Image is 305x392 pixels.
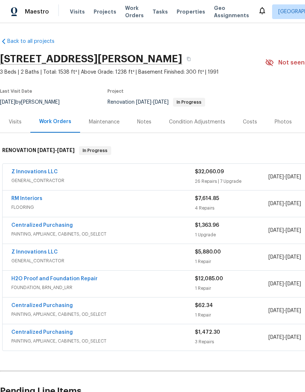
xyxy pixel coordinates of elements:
[37,148,55,153] span: [DATE]
[286,201,301,206] span: [DATE]
[195,196,219,201] span: $7,614.85
[177,8,205,15] span: Properties
[268,173,301,181] span: -
[286,335,301,340] span: [DATE]
[174,100,204,104] span: In Progress
[268,201,284,206] span: [DATE]
[195,338,268,345] div: 3 Repairs
[11,230,195,238] span: PAINTING, APPLIANCE, CABINETS, OD_SELECT
[136,100,151,105] span: [DATE]
[195,311,268,319] div: 1 Repair
[268,307,301,314] span: -
[268,281,284,286] span: [DATE]
[268,280,301,288] span: -
[286,281,301,286] span: [DATE]
[195,249,221,255] span: $5,880.00
[9,118,22,126] div: Visits
[195,258,268,265] div: 1 Repair
[108,100,205,105] span: Renovation
[11,169,58,174] a: Z Innovations LLC
[11,204,195,211] span: FLOORING
[195,169,224,174] span: $32,060.09
[286,174,301,180] span: [DATE]
[11,257,195,265] span: GENERAL_CONTRACTOR
[195,303,213,308] span: $62.34
[286,308,301,313] span: [DATE]
[268,200,301,207] span: -
[268,255,284,260] span: [DATE]
[243,118,257,126] div: Costs
[136,100,169,105] span: -
[268,335,284,340] span: [DATE]
[268,308,284,313] span: [DATE]
[152,9,168,14] span: Tasks
[268,227,301,234] span: -
[195,178,268,185] div: 26 Repairs | 7 Upgrade
[11,276,98,281] a: H2O Proof and Foundation Repair
[268,334,301,341] span: -
[2,146,75,155] h6: RENOVATION
[11,196,42,201] a: RM Interiors
[70,8,85,15] span: Visits
[153,100,169,105] span: [DATE]
[268,228,284,233] span: [DATE]
[182,52,195,66] button: Copy Address
[25,8,49,15] span: Maestro
[195,330,220,335] span: $1,472.30
[125,4,144,19] span: Work Orders
[195,204,268,212] div: 4 Repairs
[268,254,301,261] span: -
[11,311,195,318] span: PAINTING, APPLIANCE, CABINETS, OD_SELECT
[11,177,195,184] span: GENERAL_CONTRACTOR
[286,255,301,260] span: [DATE]
[214,4,249,19] span: Geo Assignments
[80,147,110,154] span: In Progress
[195,223,219,228] span: $1,363.96
[169,118,225,126] div: Condition Adjustments
[268,174,284,180] span: [DATE]
[108,89,124,93] span: Project
[89,118,120,126] div: Maintenance
[195,276,223,281] span: $12,085.00
[137,118,151,126] div: Notes
[11,249,58,255] a: Z Innovations LLC
[94,8,116,15] span: Projects
[11,337,195,345] span: PAINTING, APPLIANCE, CABINETS, OD_SELECT
[11,303,73,308] a: Centralized Purchasing
[275,118,292,126] div: Photos
[11,330,73,335] a: Centralized Purchasing
[195,285,268,292] div: 1 Repair
[39,118,71,125] div: Work Orders
[195,231,268,238] div: 1 Upgrade
[11,284,195,291] span: FOUNDATION, BRN_AND_LRR
[57,148,75,153] span: [DATE]
[286,228,301,233] span: [DATE]
[11,223,73,228] a: Centralized Purchasing
[37,148,75,153] span: -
